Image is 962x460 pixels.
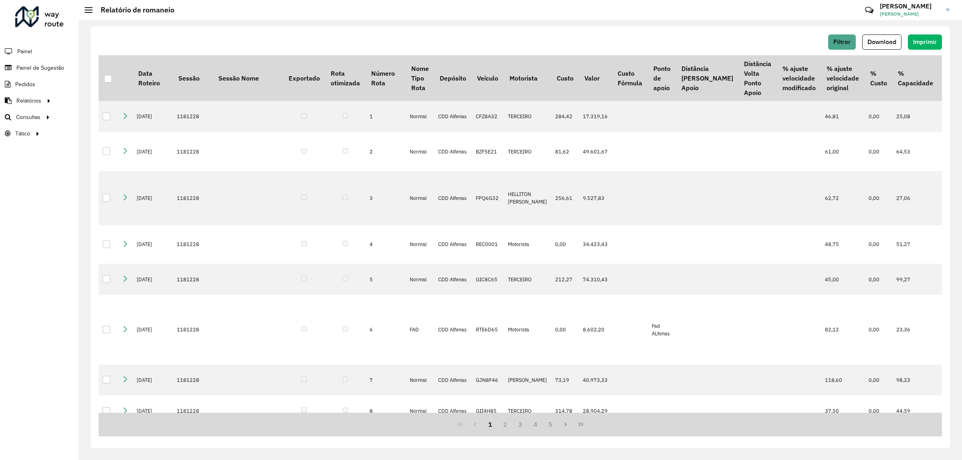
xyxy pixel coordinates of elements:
[366,55,406,101] th: Número Rota
[434,101,471,132] td: CDD Alfenas
[551,55,579,101] th: Custo
[892,101,938,132] td: 25,08
[579,295,612,365] td: 8.602,20
[16,64,64,72] span: Painel de Sugestão
[173,395,213,427] td: 1181228
[892,132,938,171] td: 64,53
[472,132,504,171] td: BZF5E21
[406,225,434,264] td: Normal
[434,365,471,396] td: CDD Alfenas
[325,55,365,101] th: Rota otimizada
[862,34,901,50] button: Download
[434,132,471,171] td: CDD Alfenas
[865,264,892,295] td: 0,00
[892,295,938,365] td: 23,36
[551,132,579,171] td: 81,62
[434,395,471,427] td: CDD Alfenas
[406,171,434,225] td: Normal
[528,417,543,432] button: 4
[406,395,434,427] td: Normal
[865,132,892,171] td: 0,00
[366,132,406,171] td: 2
[133,264,173,295] td: [DATE]
[173,132,213,171] td: 1181228
[880,2,940,10] h3: [PERSON_NAME]
[551,225,579,264] td: 0,00
[504,395,551,427] td: TERCEIRO
[543,417,558,432] button: 5
[579,101,612,132] td: 17.319,16
[173,264,213,295] td: 1181228
[865,171,892,225] td: 0,00
[612,55,647,101] th: Custo Fórmula
[865,295,892,365] td: 0,00
[434,55,471,101] th: Depósito
[504,171,551,225] td: HELLITON [PERSON_NAME]
[892,225,938,264] td: 51,27
[821,55,864,101] th: % ajuste velocidade original
[558,417,573,432] button: Next Page
[173,101,213,132] td: 1181228
[880,10,940,18] span: [PERSON_NAME]
[497,417,513,432] button: 2
[504,55,551,101] th: Motorista
[133,295,173,365] td: [DATE]
[406,55,434,101] th: Nome Tipo Rota
[406,132,434,171] td: Normal
[513,417,528,432] button: 3
[15,129,30,138] span: Tático
[648,55,676,101] th: Ponto de apoio
[366,225,406,264] td: 4
[472,295,504,365] td: RTE6D65
[173,55,213,101] th: Sessão
[213,55,283,101] th: Sessão Nome
[892,171,938,225] td: 27,06
[777,55,821,101] th: % ajuste velocidade modificado
[472,171,504,225] td: FPQ6G32
[173,365,213,396] td: 1181228
[472,395,504,427] td: GII4H85
[133,101,173,132] td: [DATE]
[579,365,612,396] td: 40.973,33
[472,365,504,396] td: GJN8F46
[504,365,551,396] td: [PERSON_NAME]
[504,101,551,132] td: TERCEIRO
[434,225,471,264] td: CDD Alfenas
[434,264,471,295] td: CDD Alfenas
[472,264,504,295] td: GIC8C65
[867,38,896,45] span: Download
[551,395,579,427] td: 314,78
[865,395,892,427] td: 0,00
[908,34,942,50] button: Imprimir
[406,295,434,365] td: FAD
[821,395,864,427] td: 37,50
[16,113,40,121] span: Consultas
[434,171,471,225] td: CDD Alfenas
[551,365,579,396] td: 73,19
[892,264,938,295] td: 99,27
[133,55,173,101] th: Data Roteiro
[913,38,937,45] span: Imprimir
[133,365,173,396] td: [DATE]
[865,101,892,132] td: 0,00
[821,101,864,132] td: 46,81
[828,34,856,50] button: Filtrar
[406,365,434,396] td: Normal
[133,132,173,171] td: [DATE]
[133,395,173,427] td: [DATE]
[551,264,579,295] td: 212,27
[573,417,588,432] button: Last Page
[93,6,174,14] h2: Relatório de romaneio
[483,417,498,432] button: 1
[821,295,864,365] td: 82,12
[504,264,551,295] td: TERCEIRO
[892,395,938,427] td: 44,59
[15,80,35,89] span: Pedidos
[739,55,777,101] th: Distância Volta Ponto Apoio
[173,171,213,225] td: 1181228
[892,365,938,396] td: 98,23
[173,295,213,365] td: 1181228
[133,171,173,225] td: [DATE]
[283,55,325,101] th: Exportado
[579,171,612,225] td: 9.527,83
